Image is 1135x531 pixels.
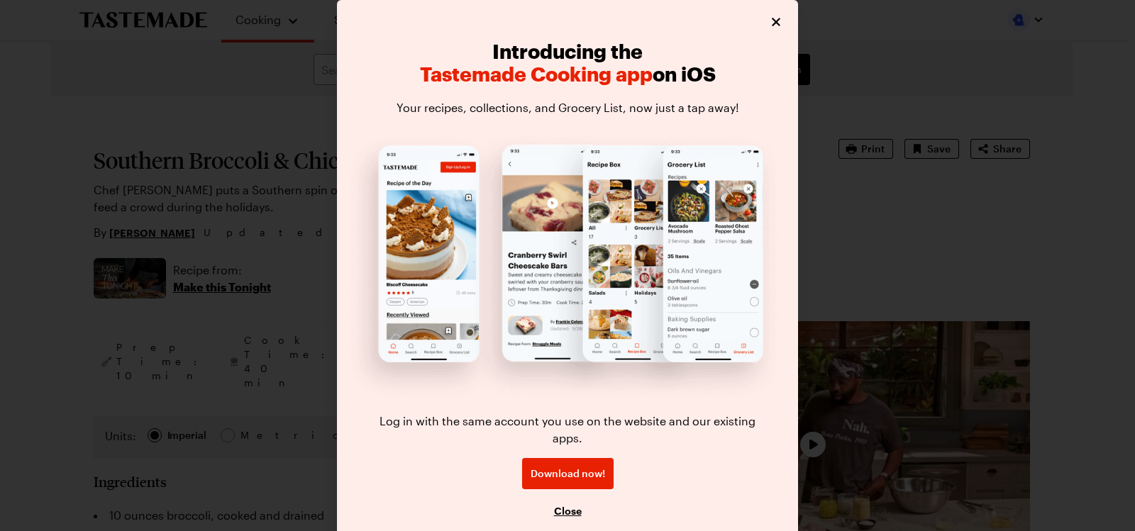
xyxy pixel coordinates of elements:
button: Close [768,14,784,30]
a: Download now! [522,458,614,489]
button: Close [554,503,582,518]
p: Log in with the same account you use on the website and our existing apps. [365,413,770,458]
p: Your recipes, collections, and Grocery List, now just a tap away! [397,99,739,116]
span: Tastemade Cooking app [420,62,653,85]
h2: Introducing the on iOS [365,40,770,85]
span: Download now! [531,466,605,481]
